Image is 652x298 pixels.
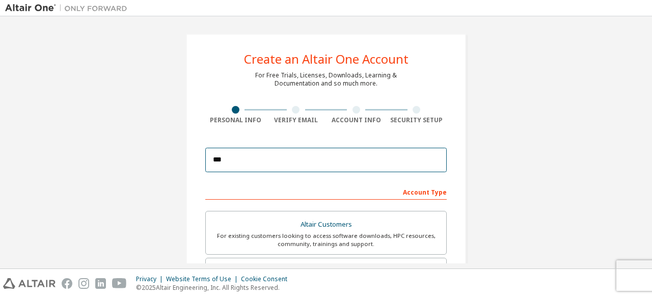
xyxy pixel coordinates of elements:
div: Account Info [326,116,387,124]
div: Create an Altair One Account [244,53,409,65]
div: Altair Customers [212,218,440,232]
div: For existing customers looking to access software downloads, HPC resources, community, trainings ... [212,232,440,248]
img: youtube.svg [112,278,127,289]
img: altair_logo.svg [3,278,56,289]
div: Security Setup [387,116,447,124]
img: facebook.svg [62,278,72,289]
div: Verify Email [266,116,327,124]
div: For Free Trials, Licenses, Downloads, Learning & Documentation and so much more. [255,71,397,88]
div: Personal Info [205,116,266,124]
img: instagram.svg [78,278,89,289]
div: Privacy [136,275,166,283]
p: © 2025 Altair Engineering, Inc. All Rights Reserved. [136,283,293,292]
img: linkedin.svg [95,278,106,289]
img: Altair One [5,3,132,13]
div: Website Terms of Use [166,275,241,283]
div: Cookie Consent [241,275,293,283]
div: Account Type [205,183,447,200]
